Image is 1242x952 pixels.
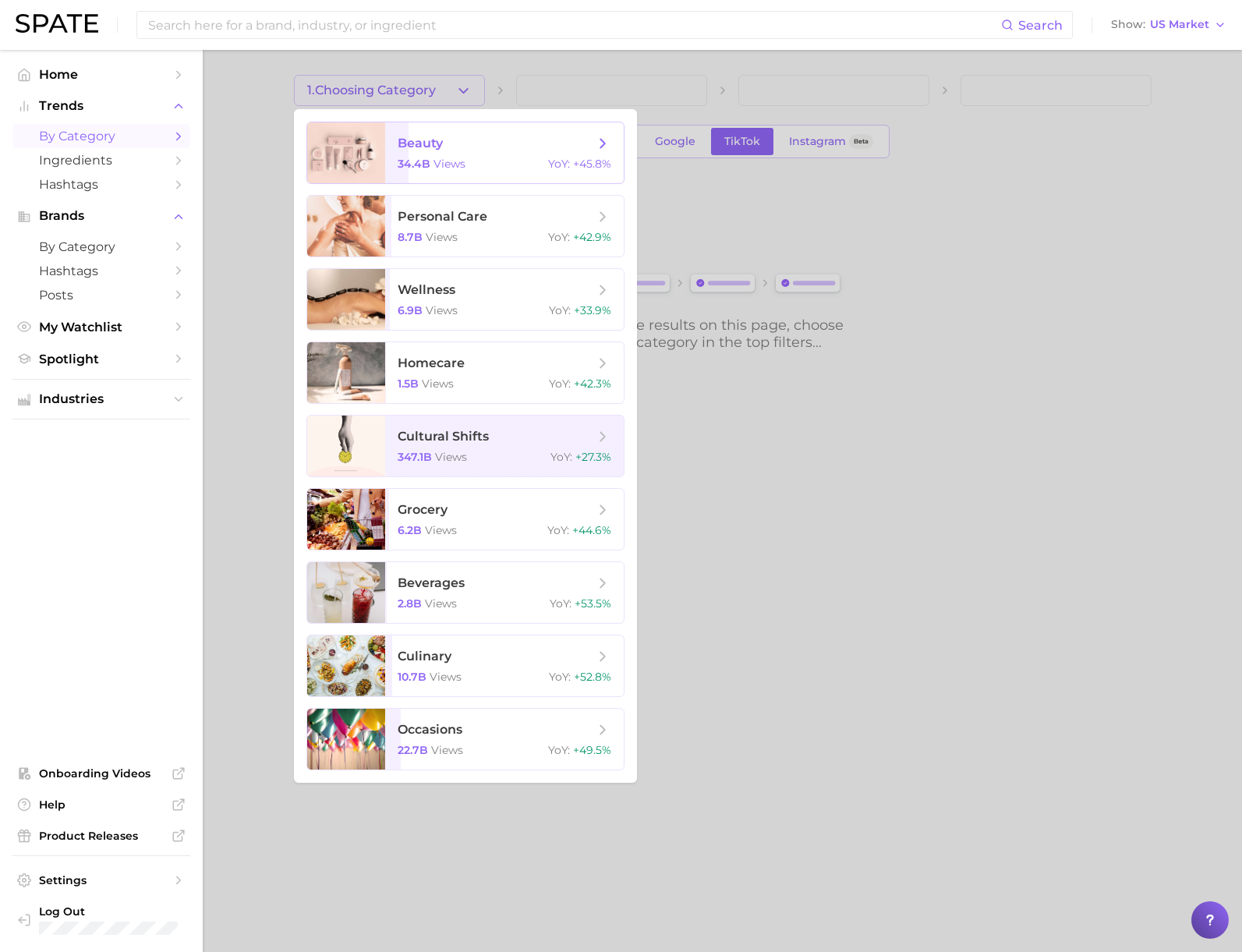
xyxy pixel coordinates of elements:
a: by Category [12,124,190,148]
span: 22.7b [398,743,428,757]
span: views [430,670,462,684]
span: culinary [398,649,451,664]
span: views [426,303,458,317]
span: 1.5b [398,377,419,391]
span: by Category [39,129,164,143]
input: Search here for a brand, industry, or ingredient [147,12,1001,38]
span: beauty [398,136,443,150]
span: 2.8b [398,596,422,610]
a: Product Releases [12,824,190,848]
span: 10.7b [398,670,426,684]
span: views [425,523,457,537]
span: +33.9% [574,303,611,317]
span: Posts [39,288,164,303]
span: 6.9b [398,303,423,317]
span: views [431,743,463,757]
button: ShowUS Market [1107,15,1230,35]
span: Product Releases [39,829,164,843]
span: Help [39,798,164,812]
span: views [435,450,467,464]
span: beverages [398,575,465,590]
button: Trends [12,94,190,118]
span: Hashtags [39,264,164,278]
button: Brands [12,204,190,228]
span: Industries [39,392,164,406]
span: 6.2b [398,523,422,537]
span: My Watchlist [39,320,164,334]
span: grocery [398,502,448,517]
span: YoY : [548,157,570,171]
button: Industries [12,388,190,411]
span: +44.6% [572,523,611,537]
span: US Market [1150,20,1209,29]
span: +49.5% [573,743,611,757]
span: 8.7b [398,230,423,244]
span: +27.3% [575,450,611,464]
span: YoY : [550,450,572,464]
span: Hashtags [39,177,164,192]
span: Trends [39,99,164,113]
span: homecare [398,356,465,370]
span: YoY : [547,523,569,537]
span: by Category [39,239,164,254]
a: Ingredients [12,148,190,172]
span: +52.8% [574,670,611,684]
a: My Watchlist [12,315,190,339]
span: +42.9% [573,230,611,244]
span: Home [39,67,164,82]
img: SPATE [16,14,98,33]
span: YoY : [549,377,571,391]
a: Home [12,62,190,87]
span: Ingredients [39,153,164,168]
span: personal care [398,209,487,224]
a: Hashtags [12,172,190,196]
span: views [426,230,458,244]
a: Settings [12,869,190,892]
ul: 1.Choosing Category [294,109,637,783]
span: cultural shifts [398,429,489,444]
a: Onboarding Videos [12,762,190,785]
span: +42.3% [574,377,611,391]
span: YoY : [548,230,570,244]
span: Spotlight [39,352,164,366]
span: Settings [39,873,164,887]
a: Log out. Currently logged in with e-mail yumi.toki@spate.nyc. [12,900,190,940]
span: views [433,157,465,171]
span: 347.1b [398,450,432,464]
a: Spotlight [12,347,190,371]
span: YoY : [550,596,571,610]
span: views [425,596,457,610]
span: 34.4b [398,157,430,171]
span: wellness [398,282,455,297]
span: YoY : [549,670,571,684]
span: Onboarding Videos [39,766,164,780]
span: Show [1111,20,1145,29]
span: views [422,377,454,391]
a: Posts [12,283,190,307]
span: occasions [398,722,462,737]
span: +53.5% [575,596,611,610]
span: Log Out [39,904,178,918]
span: YoY : [549,303,571,317]
a: Hashtags [12,259,190,283]
span: Brands [39,209,164,223]
span: Search [1018,18,1063,33]
span: YoY : [548,743,570,757]
a: by Category [12,235,190,259]
span: +45.8% [573,157,611,171]
a: Help [12,793,190,816]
